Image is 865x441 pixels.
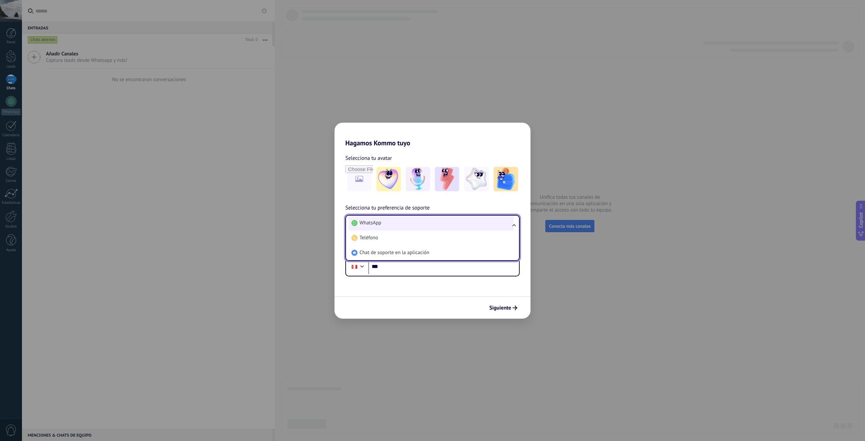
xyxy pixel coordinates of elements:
[486,302,520,314] button: Siguiente
[345,154,392,163] span: Selecciona tu avatar
[376,167,401,191] img: -1.jpeg
[360,249,429,256] span: Chat de soporte en la aplicación
[464,167,489,191] img: -4.jpeg
[345,204,430,213] span: Selecciona tu preferencia de soporte
[360,235,378,241] span: Teléfono
[435,167,459,191] img: -3.jpeg
[348,260,361,274] div: Peru: + 51
[494,167,518,191] img: -5.jpeg
[360,220,381,226] span: WhatsApp
[489,305,511,310] span: Siguiente
[406,167,430,191] img: -2.jpeg
[335,123,530,147] h2: Hagamos Kommo tuyo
